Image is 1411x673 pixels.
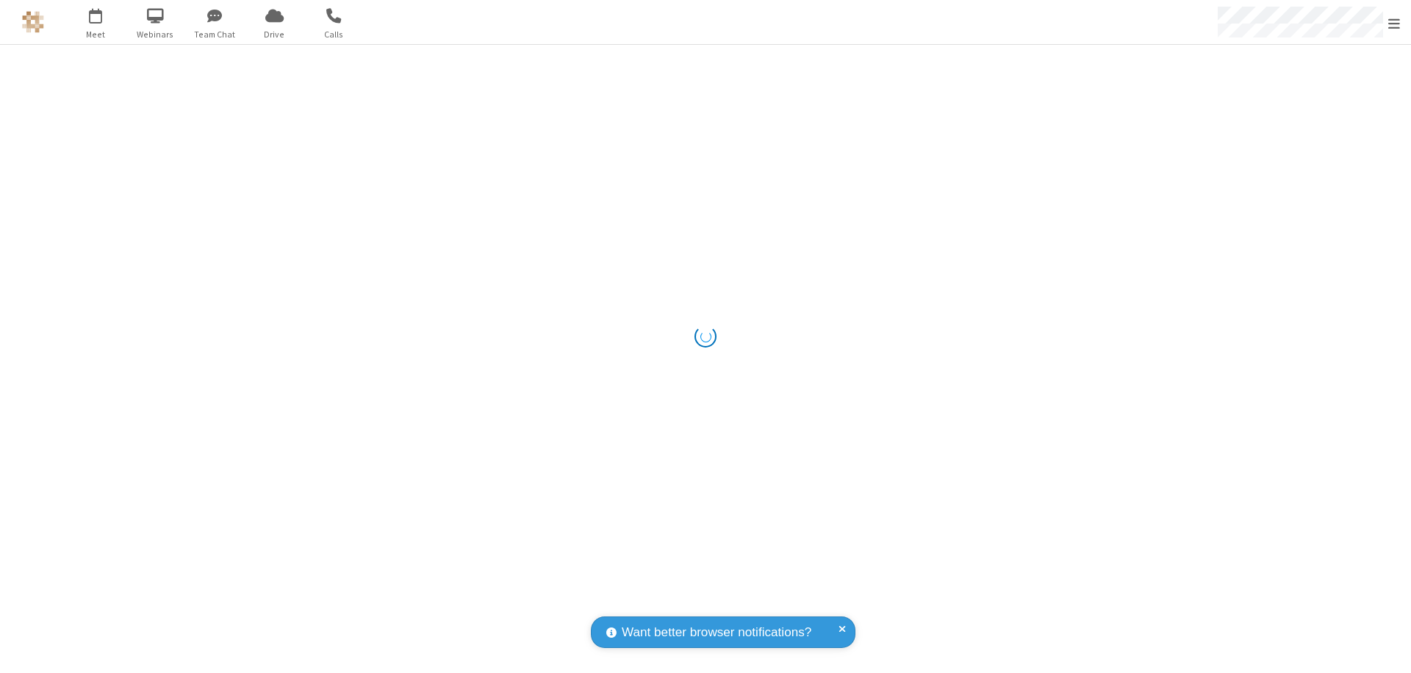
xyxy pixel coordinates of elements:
[187,28,243,41] span: Team Chat
[622,623,811,642] span: Want better browser notifications?
[22,11,44,33] img: QA Selenium DO NOT DELETE OR CHANGE
[128,28,183,41] span: Webinars
[306,28,362,41] span: Calls
[68,28,123,41] span: Meet
[247,28,302,41] span: Drive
